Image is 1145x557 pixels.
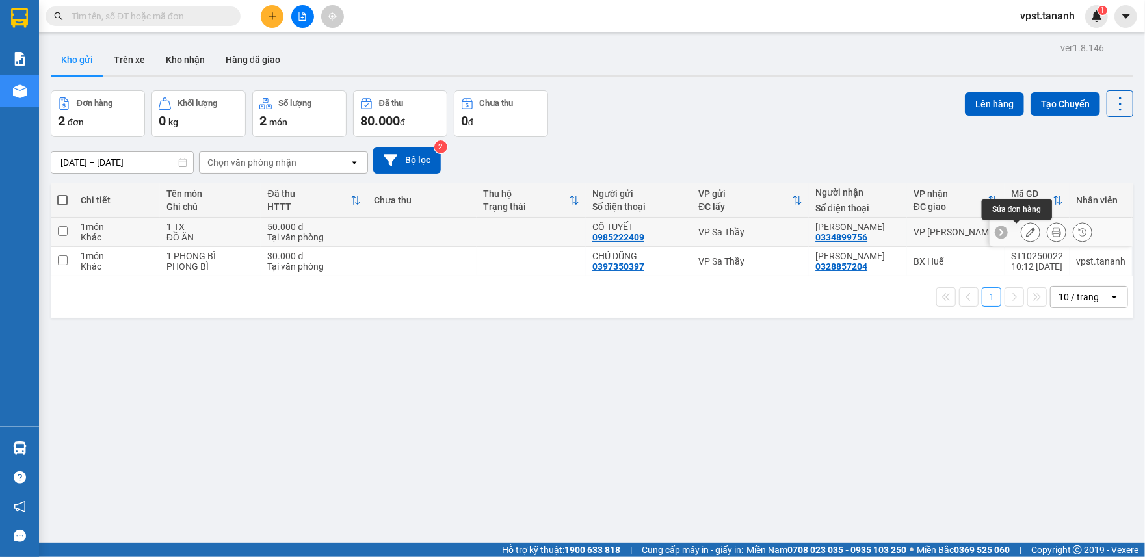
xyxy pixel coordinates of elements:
[477,183,586,218] th: Toggle SortBy
[159,113,166,129] span: 0
[166,251,255,261] div: 1 PHONG BÌ
[268,12,277,21] span: plus
[252,90,347,137] button: Số lượng2món
[278,99,311,108] div: Số lượng
[261,183,367,218] th: Toggle SortBy
[914,227,998,237] div: VP [PERSON_NAME]
[259,113,267,129] span: 2
[54,12,63,21] span: search
[642,543,743,557] span: Cung cấp máy in - giấy in:
[360,113,400,129] span: 80.000
[917,543,1010,557] span: Miền Bắc
[1059,291,1099,304] div: 10 / trang
[166,261,255,272] div: PHONG BÌ
[1114,5,1137,28] button: caret-down
[168,117,178,127] span: kg
[13,84,27,98] img: warehouse-icon
[81,261,153,272] div: Khác
[1021,222,1040,242] div: Sửa đơn hàng
[51,152,193,173] input: Select a date range.
[1005,183,1070,218] th: Toggle SortBy
[328,12,337,21] span: aim
[111,42,217,58] div: [PERSON_NAME]
[454,90,548,137] button: Chưa thu0đ
[982,287,1001,307] button: 1
[166,222,255,232] div: 1 TX
[1011,188,1053,199] div: Mã GD
[81,232,153,242] div: Khác
[592,188,686,199] div: Người gửi
[815,187,901,198] div: Người nhận
[914,188,988,199] div: VP nhận
[982,199,1052,220] div: Sửa đơn hàng
[630,543,632,557] span: |
[14,530,26,542] span: message
[1020,543,1021,557] span: |
[51,90,145,137] button: Đơn hàng2đơn
[468,117,473,127] span: đ
[1109,292,1120,302] svg: open
[111,58,217,76] div: 0334899756
[699,188,793,199] div: VP gửi
[267,222,361,232] div: 50.000 đ
[291,5,314,28] button: file-add
[166,188,255,199] div: Tên món
[267,188,350,199] div: Đã thu
[1120,10,1132,22] span: caret-down
[103,44,155,75] button: Trên xe
[815,203,901,213] div: Số điện thoại
[483,188,569,199] div: Thu hộ
[965,92,1024,116] button: Lên hàng
[267,201,350,212] div: HTTT
[166,232,255,242] div: ĐỒ ĂN
[267,261,361,272] div: Tại văn phòng
[10,85,30,99] span: CR :
[592,201,686,212] div: Số điện thoại
[269,117,287,127] span: món
[592,232,644,242] div: 0985222409
[207,156,296,169] div: Chọn văn phòng nhận
[699,227,803,237] div: VP Sa Thầy
[914,201,988,212] div: ĐC giao
[11,58,102,76] div: 0985222409
[1060,41,1104,55] div: ver 1.8.146
[321,5,344,28] button: aim
[11,12,31,26] span: Gửi:
[77,99,112,108] div: Đơn hàng
[592,261,644,272] div: 0397350397
[11,8,28,28] img: logo-vxr
[910,547,914,552] span: ⚪️
[746,543,906,557] span: Miền Nam
[480,99,514,108] div: Chưa thu
[699,256,803,266] div: VP Sa Thầy
[178,99,217,108] div: Khối lượng
[353,90,447,137] button: Đã thu80.000đ
[81,195,153,205] div: Chi tiết
[434,140,447,153] sup: 2
[954,545,1010,555] strong: 0369 525 060
[51,44,103,75] button: Kho gửi
[914,256,998,266] div: BX Huế
[111,11,217,42] div: VP [PERSON_NAME]
[1010,8,1085,24] span: vpst.tananh
[10,84,104,99] div: 50.000
[379,99,403,108] div: Đã thu
[502,543,620,557] span: Hỗ trợ kỹ thuật:
[815,261,867,272] div: 0328857204
[592,251,686,261] div: CHÚ DŨNG
[592,222,686,232] div: CÔ TUYẾT
[373,147,441,174] button: Bộ lọc
[374,195,470,205] div: Chưa thu
[166,201,255,212] div: Ghi chú
[699,201,793,212] div: ĐC lấy
[564,545,620,555] strong: 1900 633 818
[151,90,246,137] button: Khối lượng0kg
[261,5,283,28] button: plus
[267,251,361,261] div: 30.000 đ
[155,44,215,75] button: Kho nhận
[1091,10,1103,22] img: icon-new-feature
[68,117,84,127] span: đơn
[1076,195,1125,205] div: Nhân viên
[815,232,867,242] div: 0334899756
[267,232,361,242] div: Tại văn phòng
